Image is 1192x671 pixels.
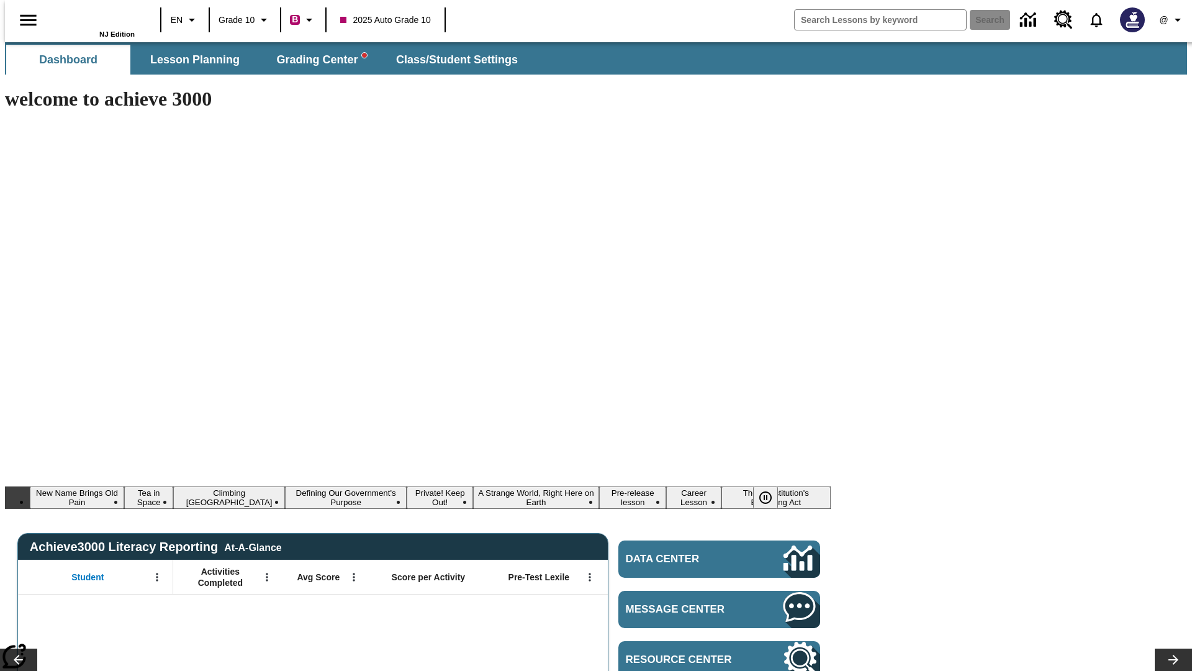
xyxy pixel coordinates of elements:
[396,53,518,67] span: Class/Student Settings
[1155,649,1192,671] button: Lesson carousel, Next
[148,568,166,587] button: Open Menu
[297,572,340,583] span: Avg Score
[39,53,97,67] span: Dashboard
[71,572,104,583] span: Student
[285,9,322,31] button: Boost Class color is violet red. Change class color
[5,42,1187,75] div: SubNavbar
[179,566,261,588] span: Activities Completed
[214,9,276,31] button: Grade: Grade 10, Select a grade
[54,4,135,38] div: Home
[626,553,742,565] span: Data Center
[626,603,746,616] span: Message Center
[171,14,183,27] span: EN
[150,53,240,67] span: Lesson Planning
[721,486,831,509] button: Slide 9 The Constitution's Balancing Act
[219,14,255,27] span: Grade 10
[795,10,966,30] input: search field
[6,45,130,75] button: Dashboard
[407,486,473,509] button: Slide 5 Private! Keep Out!
[753,486,790,509] div: Pause
[580,568,599,587] button: Open Menu
[5,88,831,111] h1: welcome to achieve 3000
[258,568,276,587] button: Open Menu
[292,12,298,27] span: B
[618,541,820,578] a: Data Center
[30,486,124,509] button: Slide 1 New Name Brings Old Pain
[99,30,135,38] span: NJ Edition
[508,572,570,583] span: Pre-Test Lexile
[5,45,529,75] div: SubNavbar
[392,572,466,583] span: Score per Activity
[1152,9,1192,31] button: Profile/Settings
[599,486,666,509] button: Slide 7 Pre-release lesson
[1159,14,1168,27] span: @
[285,486,407,509] button: Slide 4 Defining Our Government's Purpose
[224,540,281,554] div: At-A-Glance
[666,486,721,509] button: Slide 8 Career Lesson
[1047,3,1080,37] a: Resource Center, Will open in new tab
[753,486,778,509] button: Pause
[173,486,284,509] button: Slide 3 Climbing Mount Tai
[340,14,430,27] span: 2025 Auto Grade 10
[1013,3,1047,37] a: Data Center
[30,540,282,554] span: Achieve3000 Literacy Reporting
[124,486,173,509] button: Slide 2 Tea in Space
[260,45,384,75] button: Grading Center
[133,45,257,75] button: Lesson Planning
[1113,4,1152,36] button: Select a new avatar
[1120,7,1145,32] img: Avatar
[276,53,366,67] span: Grading Center
[362,53,367,58] svg: writing assistant alert
[626,654,746,666] span: Resource Center
[618,591,820,628] a: Message Center
[345,568,363,587] button: Open Menu
[386,45,528,75] button: Class/Student Settings
[165,9,205,31] button: Language: EN, Select a language
[54,6,135,30] a: Home
[10,2,47,39] button: Open side menu
[473,486,599,509] button: Slide 6 A Strange World, Right Here on Earth
[1080,4,1113,36] a: Notifications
